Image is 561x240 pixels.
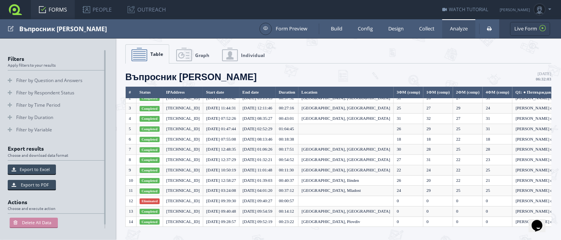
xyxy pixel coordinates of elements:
[298,186,394,196] td: [GEOGRAPHIC_DATA], Mladost
[125,72,257,82] span: Въпросник [PERSON_NAME]
[536,77,551,81] strong: 06:32:03
[19,19,256,38] div: Въпросник [PERSON_NAME]
[126,186,136,196] td: 11
[298,144,394,155] td: [GEOGRAPHIC_DATA], [GEOGRAPHIC_DATA]
[140,116,160,121] span: Completed
[8,111,105,124] a: Filter by Duration
[276,134,298,144] td: 00:18:38
[163,206,203,217] td: [TECHNICAL_ID]
[483,175,512,186] td: 21
[394,124,423,134] td: 26
[276,103,298,114] td: 00:27:16
[126,134,136,144] td: 6
[394,217,423,227] td: 0
[140,106,160,111] span: Completed
[239,114,276,124] td: [DATE] 08:35:27
[140,209,160,214] span: Completed
[453,87,483,99] th: 2ФМ (comp)
[125,44,169,64] a: Table
[423,186,453,196] td: 29
[453,114,483,124] td: 27
[394,165,423,175] td: 22
[453,134,483,144] td: 22
[239,196,276,206] td: [DATE] 09:40:27
[483,206,512,217] td: 0
[423,217,453,227] td: 0
[163,87,203,99] th: IPAddress
[203,144,239,155] td: [DATE] 12:48:35
[239,124,276,134] td: [DATE] 02:52:29
[126,103,136,114] td: 3
[536,71,551,81] span: [DATE]
[203,175,239,186] td: [DATE] 12:58:27
[276,186,298,196] td: 00:37:12
[483,114,512,124] td: 31
[483,186,512,196] td: 25
[216,45,271,64] a: Individual
[203,124,239,134] td: [DATE] 01:47:44
[8,24,14,34] span: Edit
[394,114,423,124] td: 31
[239,103,276,114] td: [DATE] 12:11:46
[10,218,58,227] button: Delete All Data
[140,178,160,183] span: Completed
[483,217,512,227] td: 0
[140,188,160,194] span: Completed
[203,217,239,227] td: [DATE] 09:28:57
[163,217,203,227] td: [TECHNICAL_ID]
[8,87,105,99] a: Filter by Respondent Status
[394,175,423,186] td: 26
[423,206,453,217] td: 0
[423,87,453,99] th: 1ФМ (comp)
[483,155,512,165] td: 23
[394,155,423,165] td: 27
[140,219,160,225] span: Completed
[323,19,350,38] a: Build
[529,209,553,232] iframe: chat widget
[140,157,160,163] span: Completed
[276,206,298,217] td: 00:14:12
[276,155,298,165] td: 00:54:52
[423,165,453,175] td: 24
[126,155,136,165] td: 8
[163,186,203,196] td: [TECHNICAL_ID]
[276,114,298,124] td: 00:43:01
[8,153,113,157] span: Choose and download data format
[8,99,105,111] a: Filter by Time Period
[203,186,239,196] td: [DATE] 03:24:08
[8,124,105,136] a: Filter by Variable
[453,206,483,217] td: 0
[203,134,239,144] td: [DATE] 07:55:08
[126,114,136,124] td: 4
[8,146,113,160] h2: Export results
[170,45,215,64] a: Graph
[483,165,512,175] td: 25
[8,206,113,210] span: Choose and execute action
[140,198,160,204] span: Eliminated
[483,134,512,144] td: 18
[239,217,276,227] td: [DATE] 09:52:19
[423,124,453,134] td: 29
[298,87,394,99] th: Location
[453,144,483,155] td: 25
[140,168,160,173] span: Completed
[298,217,394,227] td: [GEOGRAPHIC_DATA], Plovdiv
[163,144,203,155] td: [TECHNICAL_ID]
[298,114,394,124] td: [GEOGRAPHIC_DATA], [GEOGRAPHIC_DATA]
[203,196,239,206] td: [DATE] 09:39:30
[483,196,512,206] td: 0
[483,144,512,155] td: 28
[8,199,113,214] h2: Actions
[423,196,453,206] td: 0
[126,175,136,186] td: 10
[8,63,113,67] span: Apply filters to your results
[163,124,203,134] td: [TECHNICAL_ID]
[442,19,475,38] a: Analyze
[453,217,483,227] td: 0
[126,165,136,175] td: 9
[423,144,453,155] td: 28
[453,103,483,114] td: 29
[276,196,298,206] td: 00:00:57
[140,126,160,132] span: Completed
[453,155,483,165] td: 22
